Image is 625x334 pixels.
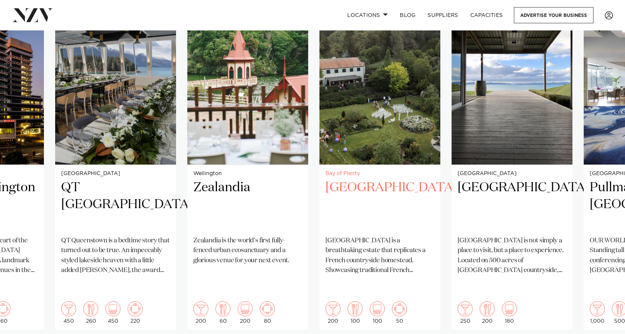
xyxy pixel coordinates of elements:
[325,301,340,316] img: cocktail.png
[480,301,495,324] div: 200
[325,179,434,230] h2: [GEOGRAPHIC_DATA]
[458,236,566,275] p: [GEOGRAPHIC_DATA] is not simply a place to visit, but a place to experience. Located on 500 acres...
[215,301,230,324] div: 60
[215,301,230,316] img: dining.png
[128,301,143,316] img: meeting.png
[238,301,253,324] div: 200
[55,2,176,330] a: [GEOGRAPHIC_DATA] QT [GEOGRAPHIC_DATA] QT Queenstown is a bedtime story that turned out to be tru...
[325,171,434,177] small: Bay of Plenty
[464,7,509,23] a: Capacities
[370,301,385,316] img: theatre.png
[260,301,275,316] img: meeting.png
[83,301,98,324] div: 260
[193,236,302,266] p: Zealandia is the world's first fully-fenced urban ecosanctuary and a glorious venue for your next...
[193,301,208,324] div: 200
[341,7,394,23] a: Locations
[348,301,363,316] img: dining.png
[187,2,308,330] a: Rātā Cafe at Zealandia Wellington Zealandia Zealandia is the world's first fully-fenced urban eco...
[55,2,176,330] swiper-slide: 7 / 38
[458,171,566,177] small: [GEOGRAPHIC_DATA]
[238,301,253,316] img: theatre.png
[128,301,143,324] div: 220
[514,7,593,23] a: Advertise your business
[187,2,308,330] swiper-slide: 8 / 38
[83,301,98,316] img: dining.png
[458,301,473,316] img: cocktail.png
[193,301,208,316] img: cocktail.png
[105,301,120,316] img: theatre.png
[370,301,385,324] div: 100
[193,171,302,177] small: Wellington
[61,179,170,230] h2: QT [GEOGRAPHIC_DATA]
[452,2,572,330] swiper-slide: 10 / 38
[502,301,517,324] div: 180
[480,301,495,316] img: dining.png
[422,7,464,23] a: SUPPLIERS
[590,301,605,324] div: 1,000
[12,8,53,22] img: nzv-logo.png
[319,2,440,330] swiper-slide: 9 / 38
[61,236,170,275] p: QT Queenstown is a bedtime story that turned out to be true. An impeccably styled lakeside heaven...
[458,179,566,230] h2: [GEOGRAPHIC_DATA]
[61,301,76,324] div: 450
[260,301,275,324] div: 80
[319,2,440,330] a: Bay of Plenty [GEOGRAPHIC_DATA] [GEOGRAPHIC_DATA] is a breathtaking estate that replicates a Fren...
[502,301,517,316] img: theatre.png
[348,301,363,324] div: 100
[590,301,605,316] img: cocktail.png
[61,301,76,316] img: cocktail.png
[61,171,170,177] small: [GEOGRAPHIC_DATA]
[458,301,473,324] div: 250
[452,2,572,330] a: [GEOGRAPHIC_DATA] [GEOGRAPHIC_DATA] [GEOGRAPHIC_DATA] is not simply a place to visit, but a place...
[193,179,302,230] h2: Zealandia
[187,2,308,165] img: Rātā Cafe at Zealandia
[325,301,340,324] div: 200
[392,301,407,324] div: 50
[105,301,120,324] div: 450
[325,236,434,275] p: [GEOGRAPHIC_DATA] is a breathtaking estate that replicates a French countryside homestead. Showca...
[392,301,407,316] img: meeting.png
[394,7,422,23] a: BLOG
